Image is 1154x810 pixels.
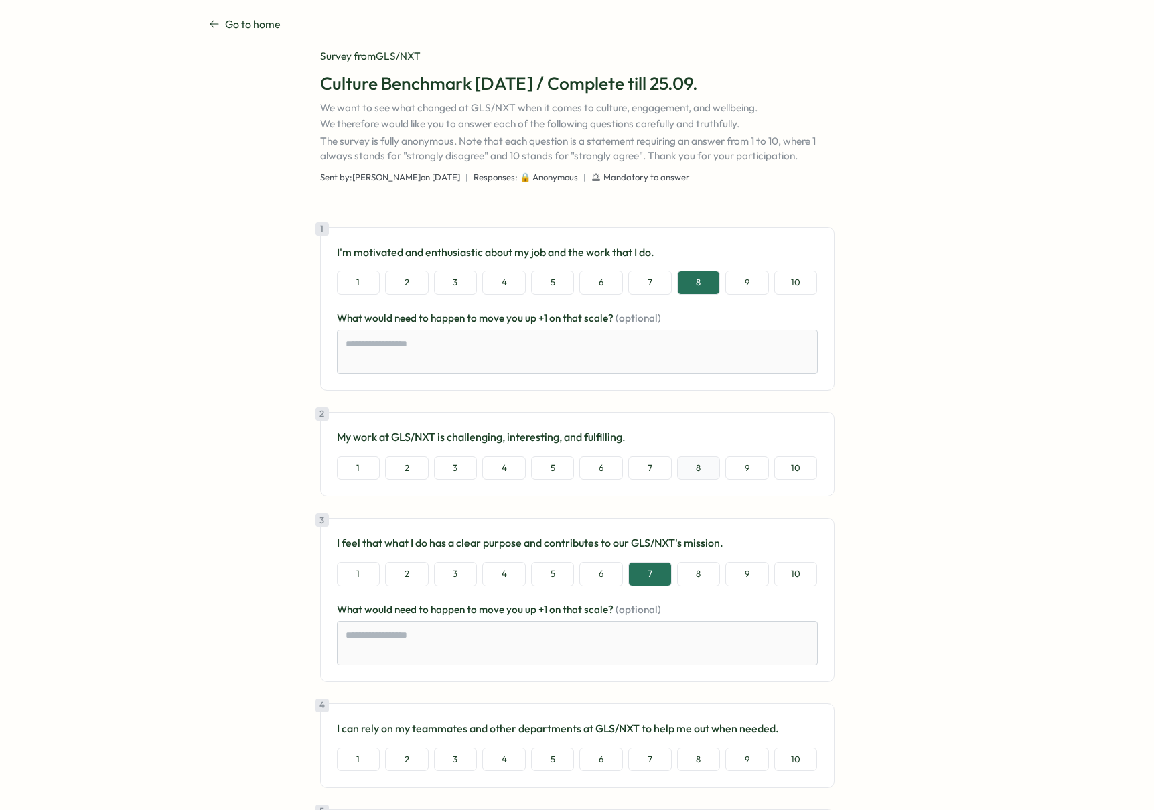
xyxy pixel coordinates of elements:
div: 1 [315,222,329,236]
span: to [419,603,431,616]
button: 7 [628,456,672,480]
div: 3 [315,513,329,527]
span: | [583,172,586,184]
button: 1 [337,456,380,480]
span: up [525,603,538,616]
button: 10 [774,748,818,772]
p: I feel that what I do has a clear purpose and contributes to our GLS/NXT's mission. [337,535,818,551]
button: 7 [628,271,672,295]
button: 4 [482,748,526,772]
span: would [364,603,394,616]
span: you [506,603,525,616]
span: would [364,312,394,324]
span: that [563,312,584,324]
span: (optional) [616,312,661,324]
span: What [337,312,364,324]
span: move [479,312,506,324]
button: 1 [337,271,380,295]
div: Survey from GLS/NXT [320,49,835,64]
span: (optional) [616,603,661,616]
button: 3 [434,748,478,772]
span: need [394,312,419,324]
span: on [549,312,563,324]
p: I can rely on my teammates and other departments at GLS/NXT to help me out when needed. [337,720,818,737]
button: 6 [579,271,623,295]
p: I'm motivated and enthusiastic about my job and the work that I do. [337,244,818,261]
span: on [549,603,563,616]
span: you [506,312,525,324]
button: 3 [434,456,478,480]
button: 5 [531,456,575,480]
span: Sent by: [PERSON_NAME] on [DATE] [320,172,460,184]
span: | [465,172,468,184]
button: 8 [677,562,721,586]
div: 2 [315,407,329,421]
button: 4 [482,456,526,480]
span: Mandatory to answer [603,172,690,184]
button: 6 [579,748,623,772]
button: 7 [628,748,672,772]
span: happen [431,312,467,324]
p: Go to home [225,16,281,33]
p: We want to see what changed at GLS/NXT when it comes to culture, engagement, and wellbeing. We th... [320,100,835,163]
button: 3 [434,271,478,295]
span: +1 [538,312,549,324]
button: 9 [725,562,769,586]
button: 5 [531,271,575,295]
button: 2 [385,456,429,480]
button: 1 [337,748,380,772]
button: 10 [774,271,818,295]
button: 9 [725,748,769,772]
span: +1 [538,603,549,616]
button: 5 [531,562,575,586]
button: 8 [677,271,721,295]
span: scale? [584,312,616,324]
span: up [525,312,538,324]
button: 3 [434,562,478,586]
button: 8 [677,748,721,772]
button: 8 [677,456,721,480]
span: Responses: 🔒 Anonymous [474,172,578,184]
span: to [467,312,479,324]
span: need [394,603,419,616]
a: Go to home [209,16,281,33]
h1: Culture Benchmark [DATE] / Complete till 25.09. [320,72,835,95]
span: scale? [584,603,616,616]
span: that [563,603,584,616]
button: 5 [531,748,575,772]
span: to [419,312,431,324]
button: 6 [579,562,623,586]
span: happen [431,603,467,616]
span: What [337,603,364,616]
div: 4 [315,699,329,712]
button: 7 [628,562,672,586]
button: 2 [385,562,429,586]
span: move [479,603,506,616]
button: 1 [337,562,380,586]
button: 6 [579,456,623,480]
span: to [467,603,479,616]
button: 2 [385,748,429,772]
button: 4 [482,562,526,586]
p: My work at GLS/NXT is challenging, interesting, and fulfilling. [337,429,818,446]
button: 4 [482,271,526,295]
button: 2 [385,271,429,295]
button: 9 [725,271,769,295]
button: 9 [725,456,769,480]
button: 10 [774,456,818,480]
button: 10 [774,562,818,586]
